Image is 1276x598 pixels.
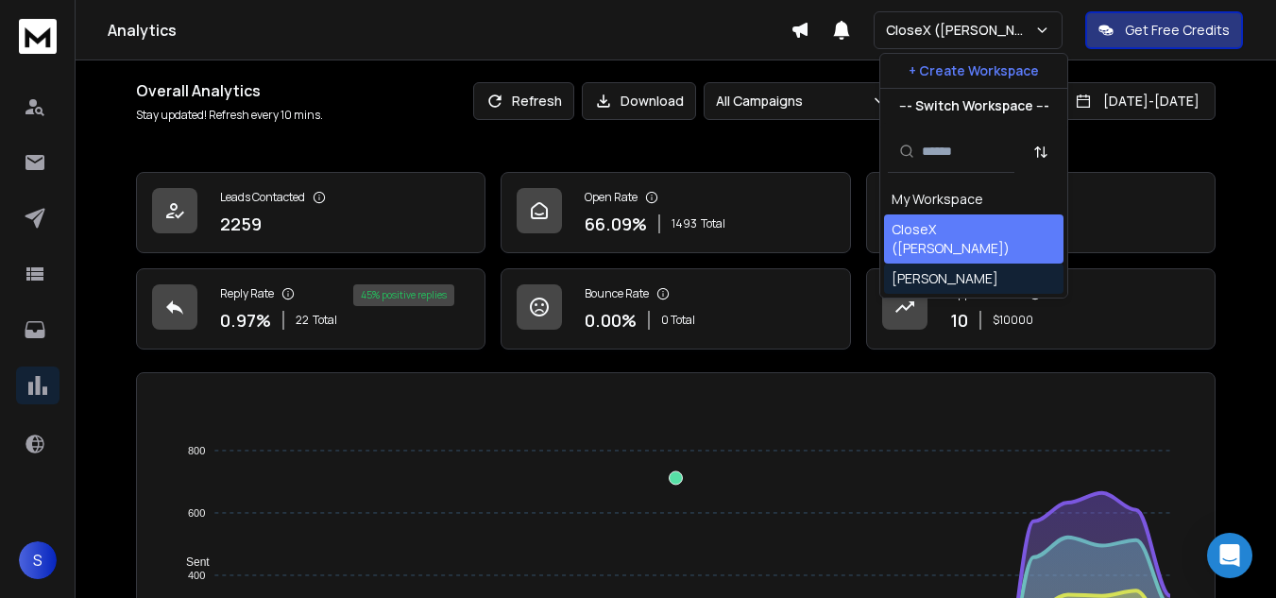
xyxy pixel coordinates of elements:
p: Download [621,92,684,111]
button: Sort by Sort A-Z [1022,133,1060,171]
tspan: 600 [188,507,205,519]
div: My Workspace [892,190,983,209]
button: S [19,541,57,579]
span: Sent [172,555,210,569]
p: $ 10000 [993,313,1033,328]
p: Refresh [512,92,562,111]
a: Click Rate0.00%0 Total [866,172,1216,253]
tspan: 800 [188,445,205,456]
p: All Campaigns [716,92,810,111]
p: 0.00 % [585,307,637,333]
div: CloseX ([PERSON_NAME]) [892,220,1056,258]
button: Refresh [473,82,574,120]
button: + Create Workspace [880,54,1067,88]
p: 2259 [220,211,262,237]
span: Total [313,313,337,328]
p: CloseX ([PERSON_NAME]) [886,21,1034,40]
div: 45 % positive replies [353,284,454,306]
tspan: 400 [188,570,205,581]
a: Bounce Rate0.00%0 Total [501,268,850,350]
a: Reply Rate0.97%22Total45% positive replies [136,268,485,350]
a: Opportunities10$10000 [866,268,1216,350]
h1: Overall Analytics [136,79,323,102]
button: Download [582,82,696,120]
span: 1493 [672,216,697,231]
p: 10 [950,307,968,333]
p: Leads Contacted [220,190,305,205]
p: + Create Workspace [909,61,1039,80]
p: Get Free Credits [1125,21,1230,40]
p: 0 Total [661,313,695,328]
button: Get Free Credits [1085,11,1243,49]
p: Reply Rate [220,286,274,301]
div: Open Intercom Messenger [1207,533,1252,578]
a: Leads Contacted2259 [136,172,485,253]
p: Bounce Rate [585,286,649,301]
a: Open Rate66.09%1493Total [501,172,850,253]
p: --- Switch Workspace --- [899,96,1049,115]
p: 0.97 % [220,307,271,333]
div: [PERSON_NAME] [892,269,998,288]
h1: Analytics [108,19,791,42]
p: Stay updated! Refresh every 10 mins. [136,108,323,123]
p: Open Rate [585,190,638,205]
span: Total [701,216,725,231]
p: 66.09 % [585,211,647,237]
img: logo [19,19,57,54]
span: 22 [296,313,309,328]
button: [DATE]-[DATE] [1059,82,1216,120]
